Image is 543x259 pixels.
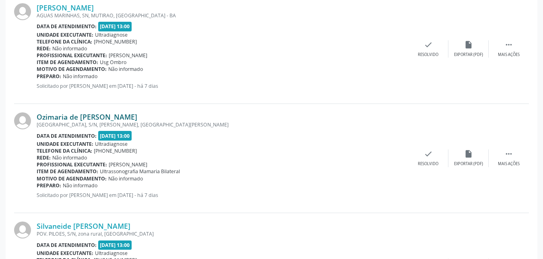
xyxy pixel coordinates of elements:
[37,23,97,30] b: Data de atendimento:
[464,40,473,49] i: insert_drive_file
[37,112,137,121] a: Ozimaria de [PERSON_NAME]
[37,38,92,45] b: Telefone da clínica:
[37,222,130,230] a: Silvaneide [PERSON_NAME]
[418,52,438,58] div: Resolvido
[14,112,31,129] img: img
[37,45,51,52] b: Rede:
[418,161,438,167] div: Resolvido
[37,133,97,139] b: Data de atendimento:
[37,250,93,257] b: Unidade executante:
[52,45,87,52] span: Não informado
[37,73,61,80] b: Preparo:
[498,52,520,58] div: Mais ações
[100,168,180,175] span: Ultrassonografia Mamaria Bilateral
[454,52,483,58] div: Exportar (PDF)
[37,12,408,19] div: AGUAS MARINHAS, SN, MUTIRAO, [GEOGRAPHIC_DATA] - BA
[37,3,94,12] a: [PERSON_NAME]
[37,175,107,182] b: Motivo de agendamento:
[63,182,97,189] span: Não informado
[37,66,107,73] b: Motivo de agendamento:
[37,242,97,249] b: Data de atendimento:
[424,40,433,49] i: check
[37,52,107,59] b: Profissional executante:
[504,149,513,158] i: 
[37,121,408,128] div: [GEOGRAPHIC_DATA], S/N, [PERSON_NAME], [GEOGRAPHIC_DATA][PERSON_NAME]
[37,59,98,66] b: Item de agendamento:
[14,3,31,20] img: img
[94,38,137,45] span: [PHONE_NUMBER]
[98,131,132,140] span: [DATE] 13:00
[98,22,132,31] span: [DATE] 13:00
[37,168,98,175] b: Item de agendamento:
[464,149,473,158] i: insert_drive_file
[37,83,408,89] p: Solicitado por [PERSON_NAME] em [DATE] - há 7 dias
[100,59,126,66] span: Usg Ombro
[424,149,433,158] i: check
[37,192,408,199] p: Solicitado por [PERSON_NAME] em [DATE] - há 7 dias
[504,40,513,49] i: 
[109,161,147,168] span: [PERSON_NAME]
[95,141,128,147] span: Ultradiagnose
[37,230,408,237] div: POV. PILOES, S/N, zona rural, [GEOGRAPHIC_DATA]
[498,161,520,167] div: Mais ações
[37,141,93,147] b: Unidade executante:
[108,66,143,73] span: Não informado
[37,31,93,38] b: Unidade executante:
[454,161,483,167] div: Exportar (PDF)
[95,250,128,257] span: Ultradiagnose
[37,182,61,189] b: Preparo:
[94,147,137,154] span: [PHONE_NUMBER]
[37,147,92,154] b: Telefone da clínica:
[108,175,143,182] span: Não informado
[95,31,128,38] span: Ultradiagnose
[98,240,132,250] span: [DATE] 13:00
[52,154,87,161] span: Não informado
[37,161,107,168] b: Profissional executante:
[37,154,51,161] b: Rede:
[63,73,97,80] span: Não informado
[109,52,147,59] span: [PERSON_NAME]
[14,222,31,238] img: img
